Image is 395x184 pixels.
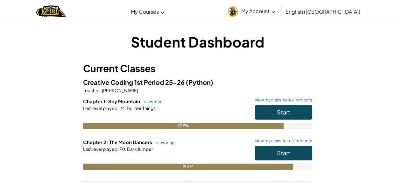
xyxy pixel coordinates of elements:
[117,146,119,152] span: :
[141,99,163,104] a: view map
[282,3,363,20] a: English ([GEOGRAPHIC_DATA])
[255,105,312,120] button: Start
[286,8,360,15] span: English ([GEOGRAPHIC_DATA])
[126,146,153,152] span: Dark Jumper
[83,139,153,145] span: Chapter 2: The Moon Dancers
[36,5,66,18] a: Ozaria by CodeCombat logo
[83,87,100,93] span: Teacher
[83,61,312,76] h3: Current Classes
[83,164,293,170] div: 91.8%
[83,98,141,104] span: Chapter 1: Sky Mountain
[119,146,126,152] span: 70.
[100,87,101,93] span: :
[83,123,284,129] div: 87.5%
[241,8,275,14] span: My Account
[83,146,117,152] span: Last level played
[277,149,290,157] span: Start
[119,105,126,111] span: 24.
[252,139,312,143] a: view my classmates' projects
[186,78,213,86] span: (Python)
[128,3,168,20] a: My Courses
[83,105,117,111] span: Last level played
[277,108,290,116] span: Start
[83,78,186,86] span: Creative Coding 1st Period 25-26
[252,98,312,102] a: view my classmates' projects
[83,32,312,52] h1: Student Dashboard
[126,105,156,111] span: Builder Things
[36,5,66,18] img: Home
[255,146,312,160] button: Start
[131,8,159,15] span: My Courses
[224,1,279,21] a: My Account
[153,140,175,145] a: view map
[117,105,119,111] span: :
[228,6,238,17] img: avatar
[101,87,138,93] span: [PERSON_NAME]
